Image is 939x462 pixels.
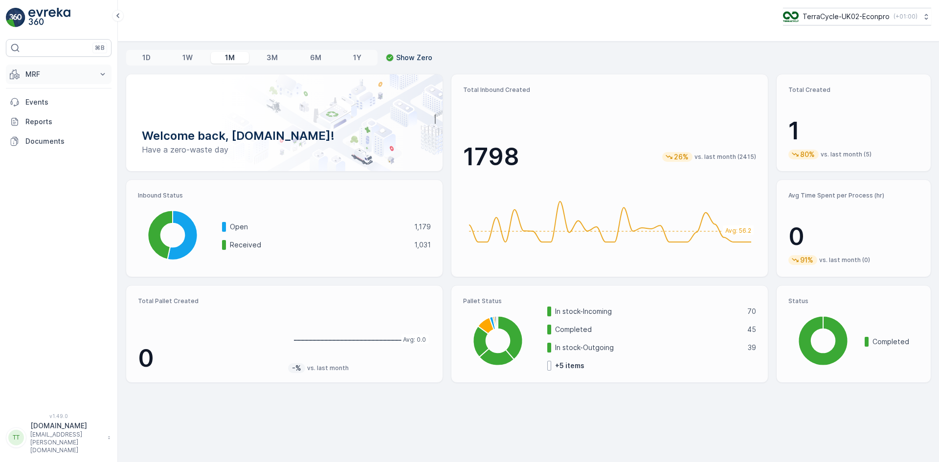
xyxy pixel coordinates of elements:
[28,8,70,27] img: logo_light-DOdMpM7g.png
[555,325,741,334] p: Completed
[291,363,302,373] p: -%
[747,325,756,334] p: 45
[25,97,108,107] p: Events
[463,86,756,94] p: Total Inbound Created
[8,430,24,445] div: TT
[230,222,408,232] p: Open
[788,297,919,305] p: Status
[414,222,431,232] p: 1,179
[95,44,105,52] p: ⌘B
[783,11,799,22] img: terracycle_logo_wKaHoWT.png
[747,307,756,316] p: 70
[310,53,321,63] p: 6M
[6,421,112,454] button: TT[DOMAIN_NAME][EMAIL_ADDRESS][PERSON_NAME][DOMAIN_NAME]
[138,297,280,305] p: Total Pallet Created
[872,337,919,347] p: Completed
[138,344,280,373] p: 0
[799,255,814,265] p: 91%
[230,240,408,250] p: Received
[142,53,151,63] p: 1D
[25,117,108,127] p: Reports
[6,92,112,112] a: Events
[307,364,349,372] p: vs. last month
[25,136,108,146] p: Documents
[6,65,112,84] button: MRF
[30,421,103,431] p: [DOMAIN_NAME]
[225,53,235,63] p: 1M
[414,240,431,250] p: 1,031
[799,150,816,159] p: 80%
[673,152,690,162] p: 26%
[353,53,361,63] p: 1Y
[821,151,872,158] p: vs. last month (5)
[788,222,919,251] p: 0
[803,12,890,22] p: TerraCycle-UK02-Econpro
[788,116,919,146] p: 1
[463,297,756,305] p: Pallet Status
[138,192,431,199] p: Inbound Status
[6,8,25,27] img: logo
[142,144,427,155] p: Have a zero-waste day
[788,86,919,94] p: Total Created
[694,153,756,161] p: vs. last month (2415)
[182,53,193,63] p: 1W
[267,53,278,63] p: 3M
[555,361,584,371] p: + 5 items
[6,112,112,132] a: Reports
[396,53,432,63] p: Show Zero
[463,142,519,172] p: 1798
[25,69,92,79] p: MRF
[6,132,112,151] a: Documents
[819,256,870,264] p: vs. last month (0)
[142,128,427,144] p: Welcome back, [DOMAIN_NAME]!
[748,343,756,352] p: 39
[555,343,741,352] p: In stock-Outgoing
[783,8,931,25] button: TerraCycle-UK02-Econpro(+01:00)
[894,13,917,21] p: ( +01:00 )
[788,192,919,199] p: Avg Time Spent per Process (hr)
[30,431,103,454] p: [EMAIL_ADDRESS][PERSON_NAME][DOMAIN_NAME]
[555,307,741,316] p: In stock-Incoming
[6,413,112,419] span: v 1.49.0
